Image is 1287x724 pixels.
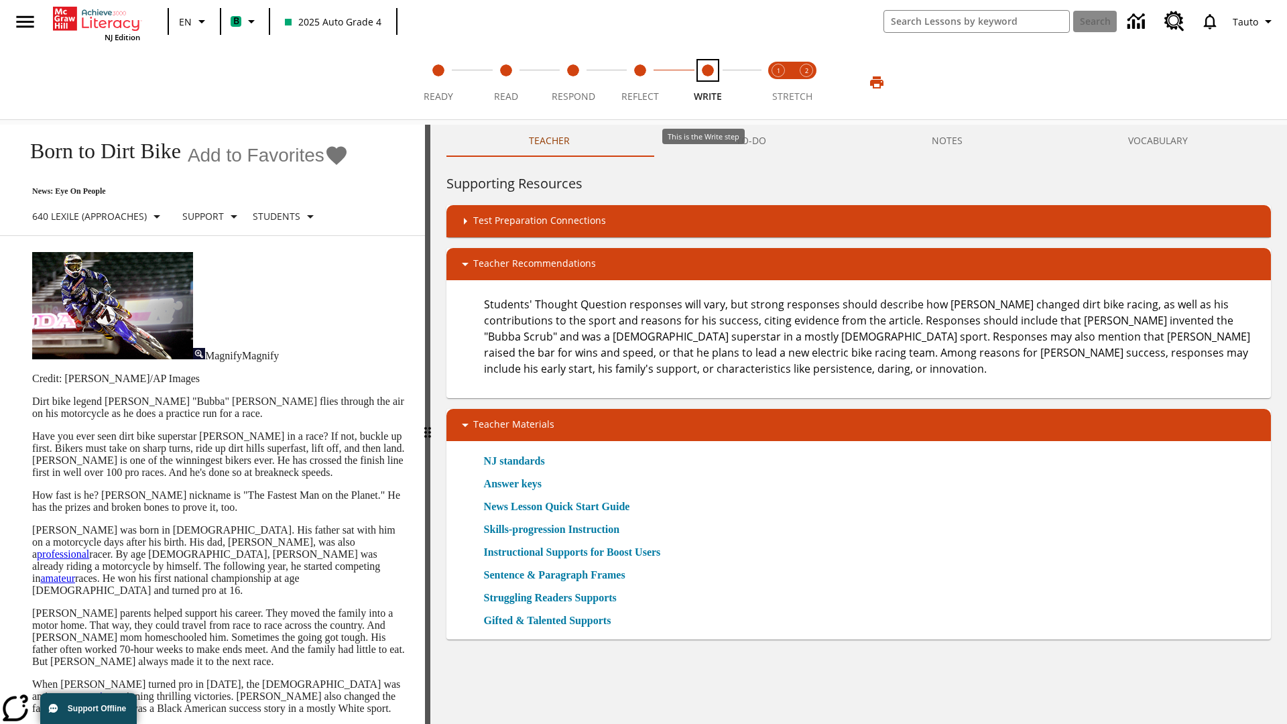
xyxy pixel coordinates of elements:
a: sensation [74,690,114,702]
button: NOTES [849,125,1045,157]
img: Magnify [193,348,205,359]
button: Select Lexile, 640 Lexile (Approaches) [27,204,170,229]
p: Have you ever seen dirt bike superstar [PERSON_NAME] in a race? If not, buckle up first. Bikers m... [32,430,409,479]
button: Reflect step 4 of 5 [601,46,679,119]
p: Test Preparation Connections [473,213,606,229]
p: Support [182,209,224,223]
button: Add to Favorites - Born to Dirt Bike [188,143,349,167]
p: News: Eye On People [16,186,349,196]
p: [PERSON_NAME] was born in [DEMOGRAPHIC_DATA]. His father sat with him on a motorcycle days after ... [32,524,409,597]
a: Struggling Readers Supports [484,590,625,606]
button: TO-DO [653,125,849,157]
a: professional [37,548,89,560]
div: activity [430,125,1287,724]
span: Add to Favorites [188,145,324,166]
span: STRETCH [772,90,812,103]
a: Instructional Supports for Boost Users, Will open in new browser window or tab [484,544,661,560]
a: Notifications [1192,4,1227,39]
img: Motocross racer James Stewart flies through the air on his dirt bike. [32,252,193,359]
button: Respond step 3 of 5 [534,46,612,119]
p: Teacher Materials [473,417,554,433]
a: amateur [40,572,75,584]
button: Profile/Settings [1227,9,1282,34]
a: Skills-progression Instruction, Will open in new browser window or tab [484,522,620,538]
a: Gifted & Talented Supports [484,613,619,629]
button: Language: EN, Select a language [173,9,216,34]
button: Print [855,70,898,95]
div: Instructional Panel Tabs [446,125,1271,157]
button: Write step 5 of 5 [669,46,747,119]
span: Read [494,90,518,103]
div: Teacher Recommendations [446,248,1271,280]
p: Teacher Recommendations [473,256,596,272]
p: Students [253,209,300,223]
button: Boost Class color is mint green. Change class color [225,9,265,34]
a: Sentence & Paragraph Frames, Will open in new browser window or tab [484,567,625,583]
a: Answer keys, Will open in new browser window or tab [484,476,542,492]
span: Support Offline [68,704,126,713]
p: 640 Lexile (Approaches) [32,209,147,223]
button: Stretch Read step 1 of 2 [759,46,798,119]
button: Ready step 1 of 5 [400,46,477,119]
button: Read step 2 of 5 [467,46,544,119]
p: How fast is he? [PERSON_NAME] nickname is "The Fastest Man on the Planet." He has the prizes and ... [32,489,409,514]
button: Scaffolds, Support [177,204,247,229]
p: Students' Thought Question responses will vary, but strong responses should describe how [PERSON_... [484,296,1260,377]
span: Magnify [242,350,279,361]
h1: Born to Dirt Bike [16,139,181,164]
span: B [233,13,239,29]
p: [PERSON_NAME] parents helped support his career. They moved the family into a motor home. That wa... [32,607,409,668]
input: search field [884,11,1069,32]
span: Tauto [1233,15,1258,29]
span: 2025 Auto Grade 4 [285,15,381,29]
button: Support Offline [40,693,137,724]
button: Stretch Respond step 2 of 2 [787,46,826,119]
div: This is the Write step [662,129,745,144]
div: Home [53,4,140,42]
span: Write [694,90,722,103]
p: Dirt bike legend [PERSON_NAME] "Bubba" [PERSON_NAME] flies through the air on his motorcycle as h... [32,396,409,420]
span: Magnify [205,350,242,361]
div: Press Enter or Spacebar and then press right and left arrow keys to move the slider [425,125,430,724]
a: NJ standards [484,453,553,469]
span: NJ Edition [105,32,140,42]
div: Test Preparation Connections [446,205,1271,237]
p: Credit: [PERSON_NAME]/AP Images [32,373,409,385]
a: Data Center [1119,3,1156,40]
span: Reflect [621,90,659,103]
a: News Lesson Quick Start Guide, Will open in new browser window or tab [484,499,630,515]
div: Teacher Materials [446,409,1271,441]
p: When [PERSON_NAME] turned pro in [DATE], the [DEMOGRAPHIC_DATA] was an instant , winning thrillin... [32,678,409,715]
button: Open side menu [5,2,45,42]
text: 2 [805,66,808,75]
span: EN [179,15,192,29]
span: Respond [552,90,595,103]
button: Select Student [247,204,324,229]
h6: Supporting Resources [446,173,1271,194]
span: Ready [424,90,453,103]
button: VOCABULARY [1046,125,1271,157]
a: Resource Center, Will open in new tab [1156,3,1192,40]
text: 1 [777,66,780,75]
button: Teacher [446,125,653,157]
